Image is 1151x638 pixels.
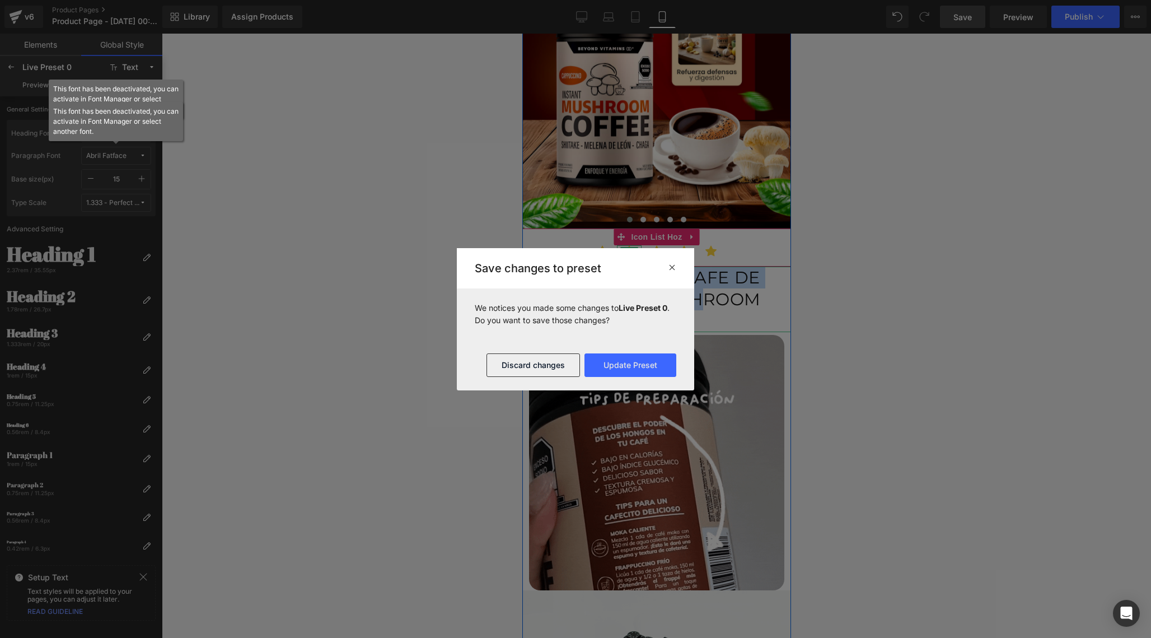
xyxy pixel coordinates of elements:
span: Icon List Hoz [106,195,162,212]
a: Expand / Collapse [155,259,167,272]
div: This font has been deactivated, you can activate in Font Manager or select another font. [53,106,179,137]
b: Live Preset 0 [619,303,667,313]
h2: Save changes to preset [475,262,601,275]
div: Open Intercom Messenger [1113,600,1140,627]
button: Discard changes [486,353,580,377]
div: We notices you made some changes to . Do you want to save those changes? [475,302,676,327]
div: This font has been deactivated, you can activate in Font Manager or select another font. [53,84,179,114]
a: Expand / Collapse [163,195,177,212]
span: Heading [114,259,144,272]
button: Update Preset [584,353,676,377]
span: Icon [98,213,116,227]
